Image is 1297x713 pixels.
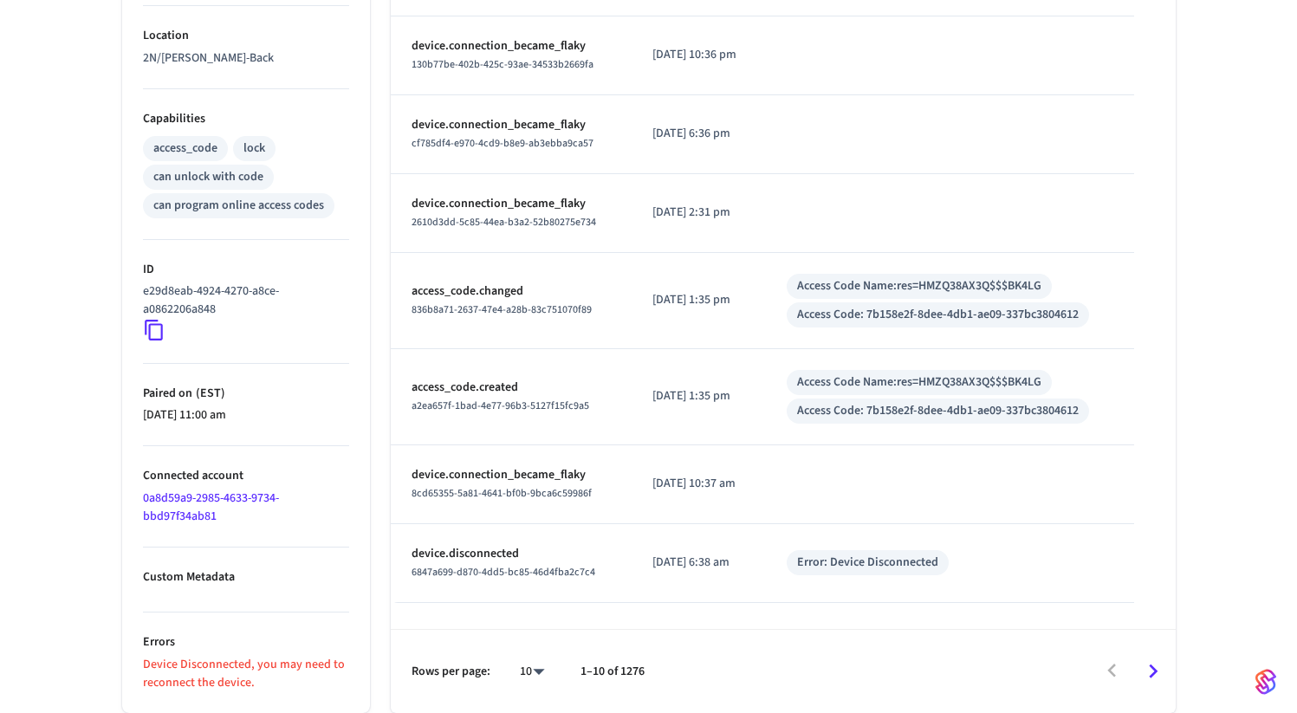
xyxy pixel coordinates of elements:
a: 0a8d59a9-2985-4633-9734-bbd97f34ab81 [143,489,279,525]
div: can program online access codes [153,197,324,215]
span: 8cd65355-5a81-4641-bf0b-9bca6c59986f [412,486,592,501]
p: [DATE] 6:36 pm [652,125,745,143]
p: Location [143,27,349,45]
p: [DATE] 1:35 pm [652,387,745,405]
p: 2N/[PERSON_NAME]-Back [143,49,349,68]
div: Error: Device Disconnected [797,554,938,572]
div: Access Code Name: res=HMZQ38AX3Q$$$BK4LG [797,277,1041,295]
p: [DATE] 10:36 pm [652,46,745,64]
p: Errors [143,633,349,651]
p: ID [143,261,349,279]
button: Go to next page [1132,651,1173,691]
div: access_code [153,139,217,158]
span: 836b8a71-2637-47e4-a28b-83c751070f89 [412,302,592,317]
p: [DATE] 10:37 am [652,475,745,493]
div: lock [243,139,265,158]
p: Custom Metadata [143,568,349,587]
div: Access Code: 7b158e2f-8dee-4db1-ae09-337bc3804612 [797,402,1079,420]
p: [DATE] 1:35 pm [652,291,745,309]
p: e29d8eab-4924-4270-a8ce-a0862206a848 [143,282,342,319]
span: 130b77be-402b-425c-93ae-34533b2669fa [412,57,593,72]
div: can unlock with code [153,168,263,186]
p: Connected account [143,467,349,485]
p: [DATE] 2:31 pm [652,204,745,222]
div: Access Code: 7b158e2f-8dee-4db1-ae09-337bc3804612 [797,306,1079,324]
p: [DATE] 11:00 am [143,406,349,425]
span: ( EST ) [192,385,225,402]
p: device.disconnected [412,545,612,563]
p: Paired on [143,385,349,403]
span: a2ea657f-1bad-4e77-96b3-5127f15fc9a5 [412,399,589,413]
p: access_code.created [412,379,612,397]
span: 2610d3dd-5c85-44ea-b3a2-52b80275e734 [412,215,596,230]
p: Capabilities [143,110,349,128]
span: cf785df4-e970-4cd9-b8e9-ab3ebba9ca57 [412,136,593,151]
img: SeamLogoGradient.69752ec5.svg [1255,668,1276,696]
p: device.connection_became_flaky [412,116,612,134]
p: Rows per page: [412,663,490,681]
span: 6847a699-d870-4dd5-bc85-46d4fba2c7c4 [412,565,595,580]
div: 10 [511,659,553,684]
p: [DATE] 6:38 am [652,554,745,572]
p: 1–10 of 1276 [580,663,645,681]
p: device.connection_became_flaky [412,466,612,484]
div: Access Code Name: res=HMZQ38AX3Q$$$BK4LG [797,373,1041,392]
p: access_code.changed [412,282,612,301]
p: device.connection_became_flaky [412,37,612,55]
p: device.connection_became_flaky [412,195,612,213]
p: Device Disconnected, you may need to reconnect the device. [143,656,349,692]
